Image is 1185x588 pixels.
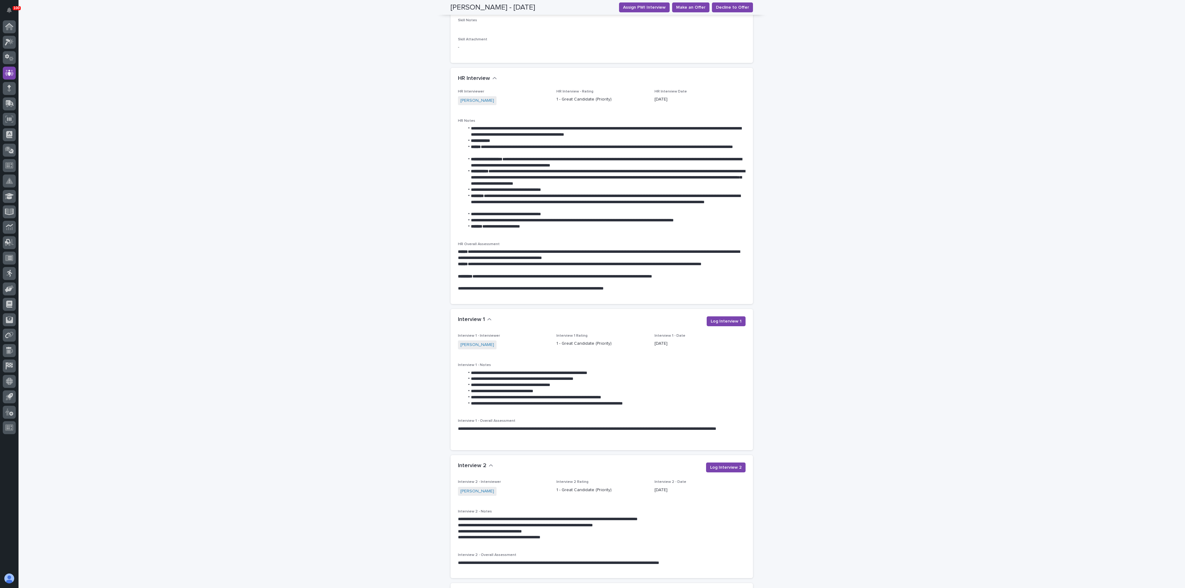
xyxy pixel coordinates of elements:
[458,553,516,557] span: Interview 2 - Overall Assessment
[655,480,686,484] span: Interview 2 - Date
[458,419,515,423] span: Interview 1 - Overall Assessment
[707,316,746,326] button: Log Interview 1
[458,75,497,82] button: HR Interview
[556,487,647,493] p: 1 - Great Candidate (Priority)
[712,2,753,12] button: Decline to Offer
[458,480,501,484] span: Interview 2 - Interviewer
[655,487,746,493] p: [DATE]
[458,463,493,469] button: Interview 2
[458,334,500,338] span: Interview 1 - Interviewer
[556,90,593,93] span: HR Interview - Rating
[458,316,492,323] button: Interview 1
[458,463,486,469] h2: Interview 2
[458,510,492,513] span: Interview 2 - Notes
[460,488,494,495] a: [PERSON_NAME]
[14,6,20,10] p: 100
[3,572,16,585] button: users-avatar
[460,97,494,104] a: [PERSON_NAME]
[556,96,647,103] p: 1 - Great Candidate (Priority)
[556,480,588,484] span: Interview 2 Rating
[706,463,746,472] button: Log Interview 2
[672,2,709,12] button: Make an Offer
[655,334,685,338] span: Interview 1 - Date
[8,7,16,17] div: Notifications100
[711,318,742,324] span: Log Interview 1
[458,363,491,367] span: Interview 1 - Notes
[655,90,687,93] span: HR Interview Date
[3,4,16,17] button: Notifications
[623,4,666,10] span: Assign PWI Interview
[458,44,549,51] p: -
[710,464,742,471] span: Log Interview 2
[451,3,535,12] h2: [PERSON_NAME] - [DATE]
[458,19,477,22] span: Skill Notes
[460,342,494,348] a: [PERSON_NAME]
[458,316,485,323] h2: Interview 1
[556,334,588,338] span: Interview 1 Rating
[458,38,487,41] span: Skill Attachment
[655,340,746,347] p: [DATE]
[676,4,705,10] span: Make an Offer
[458,75,490,82] h2: HR Interview
[619,2,670,12] button: Assign PWI Interview
[716,4,749,10] span: Decline to Offer
[556,340,647,347] p: 1 - Great Candidate (Priority)
[458,90,484,93] span: HR Interviewer
[458,119,475,123] span: HR Notes
[655,96,746,103] p: [DATE]
[458,242,500,246] span: HR Overall Assessment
